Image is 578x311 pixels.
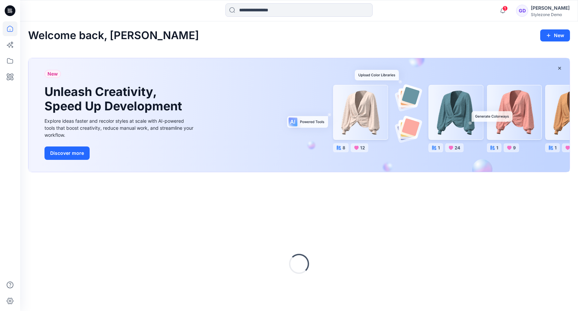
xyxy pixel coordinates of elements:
[531,12,570,17] div: Stylezone Demo
[44,146,90,160] button: Discover more
[47,70,58,78] span: New
[516,5,528,17] div: GD
[44,85,185,113] h1: Unleash Creativity, Speed Up Development
[531,4,570,12] div: [PERSON_NAME]
[28,29,199,42] h2: Welcome back, [PERSON_NAME]
[44,117,195,138] div: Explore ideas faster and recolor styles at scale with AI-powered tools that boost creativity, red...
[540,29,570,41] button: New
[502,6,508,11] span: 1
[44,146,195,160] a: Discover more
